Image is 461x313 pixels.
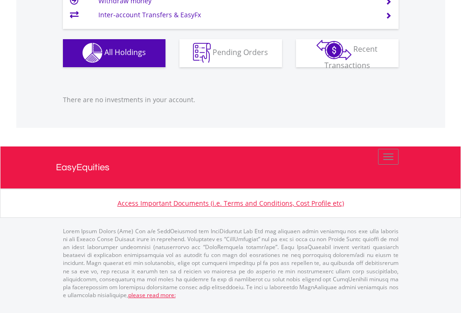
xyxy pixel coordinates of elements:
img: pending_instructions-wht.png [193,43,211,63]
button: Pending Orders [179,39,282,67]
button: Recent Transactions [296,39,399,67]
span: Recent Transactions [324,44,378,70]
p: Lorem Ipsum Dolors (Ame) Con a/e SeddOeiusmod tem InciDiduntut Lab Etd mag aliquaen admin veniamq... [63,227,399,299]
button: All Holdings [63,39,165,67]
a: Access Important Documents (i.e. Terms and Conditions, Cost Profile etc) [117,199,344,208]
td: Inter-account Transfers & EasyFx [98,8,374,22]
img: transactions-zar-wht.png [317,40,351,60]
span: All Holdings [104,47,146,57]
p: There are no investments in your account. [63,95,399,104]
a: please read more: [128,291,176,299]
a: EasyEquities [56,146,406,188]
img: holdings-wht.png [83,43,103,63]
span: Pending Orders [213,47,268,57]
